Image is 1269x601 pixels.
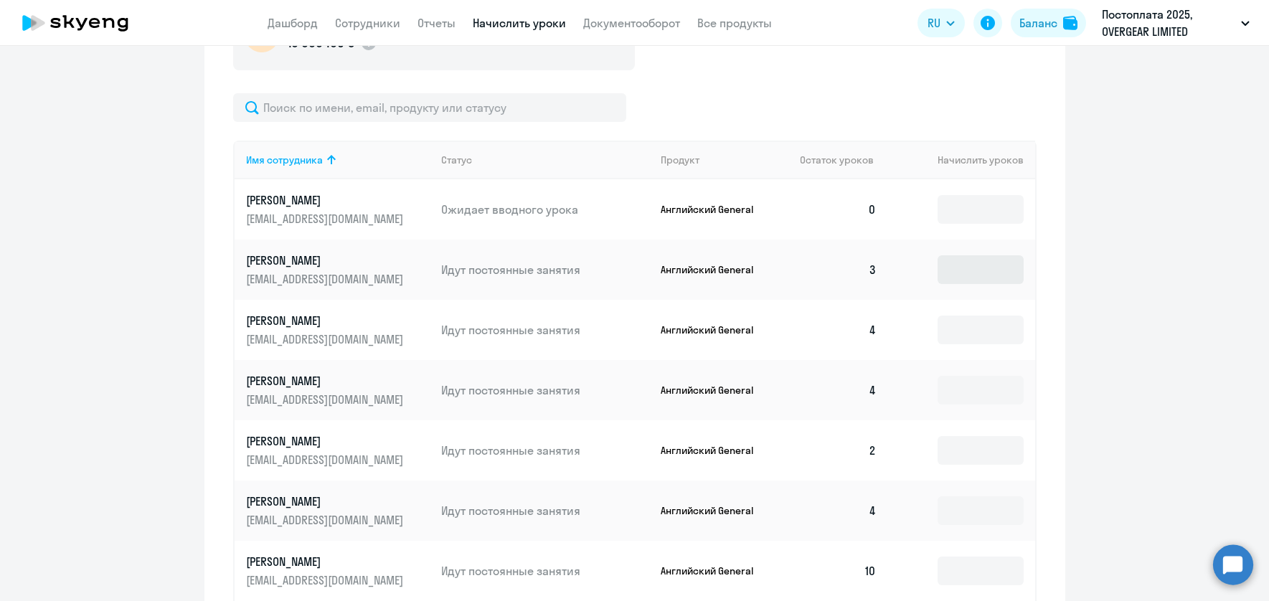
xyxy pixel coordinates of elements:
[441,262,649,278] p: Идут постоянные занятия
[246,373,430,407] a: [PERSON_NAME][EMAIL_ADDRESS][DOMAIN_NAME]
[1011,9,1086,37] button: Балансbalance
[441,563,649,579] p: Идут постоянные занятия
[661,153,699,166] div: Продукт
[246,192,407,208] p: [PERSON_NAME]
[246,493,430,528] a: [PERSON_NAME][EMAIL_ADDRESS][DOMAIN_NAME]
[246,452,407,468] p: [EMAIL_ADDRESS][DOMAIN_NAME]
[661,564,768,577] p: Английский General
[473,16,566,30] a: Начислить уроки
[583,16,680,30] a: Документооборот
[246,211,407,227] p: [EMAIL_ADDRESS][DOMAIN_NAME]
[661,153,788,166] div: Продукт
[1102,6,1235,40] p: Постоплата 2025, OVERGEAR LIMITED
[441,503,649,519] p: Идут постоянные занятия
[788,240,889,300] td: 3
[246,252,407,268] p: [PERSON_NAME]
[418,16,456,30] a: Отчеты
[441,202,649,217] p: Ожидает вводного урока
[246,493,407,509] p: [PERSON_NAME]
[1095,6,1257,40] button: Постоплата 2025, OVERGEAR LIMITED
[246,313,407,328] p: [PERSON_NAME]
[246,373,407,389] p: [PERSON_NAME]
[800,153,874,166] span: Остаток уроков
[788,420,889,481] td: 2
[888,141,1034,179] th: Начислить уроков
[661,444,768,457] p: Английский General
[788,300,889,360] td: 4
[1063,16,1077,30] img: balance
[928,14,940,32] span: RU
[441,443,649,458] p: Идут постоянные занятия
[800,153,889,166] div: Остаток уроков
[788,481,889,541] td: 4
[246,313,430,347] a: [PERSON_NAME][EMAIL_ADDRESS][DOMAIN_NAME]
[233,93,626,122] input: Поиск по имени, email, продукту или статусу
[246,153,323,166] div: Имя сотрудника
[661,323,768,336] p: Английский General
[661,384,768,397] p: Английский General
[917,9,965,37] button: RU
[246,572,407,588] p: [EMAIL_ADDRESS][DOMAIN_NAME]
[441,322,649,338] p: Идут постоянные занятия
[246,331,407,347] p: [EMAIL_ADDRESS][DOMAIN_NAME]
[246,153,430,166] div: Имя сотрудника
[441,153,472,166] div: Статус
[246,192,430,227] a: [PERSON_NAME][EMAIL_ADDRESS][DOMAIN_NAME]
[246,271,407,287] p: [EMAIL_ADDRESS][DOMAIN_NAME]
[661,263,768,276] p: Английский General
[788,541,889,601] td: 10
[246,392,407,407] p: [EMAIL_ADDRESS][DOMAIN_NAME]
[246,512,407,528] p: [EMAIL_ADDRESS][DOMAIN_NAME]
[441,382,649,398] p: Идут постоянные занятия
[1019,14,1057,32] div: Баланс
[335,16,400,30] a: Сотрудники
[246,554,407,569] p: [PERSON_NAME]
[788,360,889,420] td: 4
[268,16,318,30] a: Дашборд
[246,433,430,468] a: [PERSON_NAME][EMAIL_ADDRESS][DOMAIN_NAME]
[246,554,430,588] a: [PERSON_NAME][EMAIL_ADDRESS][DOMAIN_NAME]
[661,203,768,216] p: Английский General
[661,504,768,517] p: Английский General
[788,179,889,240] td: 0
[697,16,772,30] a: Все продукты
[246,252,430,287] a: [PERSON_NAME][EMAIL_ADDRESS][DOMAIN_NAME]
[246,433,407,449] p: [PERSON_NAME]
[441,153,649,166] div: Статус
